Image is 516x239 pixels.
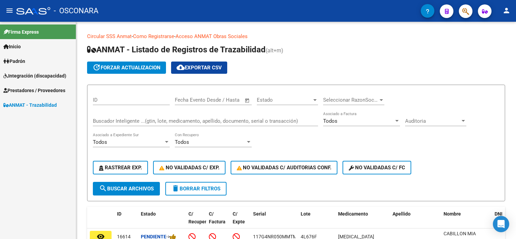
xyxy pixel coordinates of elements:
[117,211,121,217] span: ID
[335,207,390,237] datatable-header-cell: Medicamento
[3,28,39,36] span: Firma Express
[3,101,57,109] span: ANMAT - Trazabilidad
[171,184,180,192] mat-icon: delete
[3,72,66,80] span: Integración (discapacidad)
[171,186,220,192] span: Borrar Filtros
[138,207,186,237] datatable-header-cell: Estado
[237,165,332,171] span: No Validadas c/ Auditorias Conf.
[141,211,156,217] span: Estado
[502,6,511,15] mat-icon: person
[444,211,461,217] span: Nombre
[93,182,160,195] button: Buscar Archivos
[188,211,209,224] span: C/ Recupero
[99,186,154,192] span: Buscar Archivos
[266,47,283,54] span: (alt+m)
[153,161,226,174] button: No Validadas c/ Exp.
[298,207,335,237] datatable-header-cell: Lote
[87,33,132,39] a: Circular SSS Anmat
[171,62,227,74] button: Exportar CSV
[3,57,25,65] span: Padrón
[257,97,312,103] span: Estado
[175,97,202,103] input: Fecha inicio
[133,33,174,39] a: Como Registrarse
[301,211,311,217] span: Lote
[343,161,411,174] button: No validadas c/ FC
[441,207,492,237] datatable-header-cell: Nombre
[186,207,206,237] datatable-header-cell: C/ Recupero
[209,97,242,103] input: Fecha fin
[493,216,509,232] div: Open Intercom Messenger
[165,182,227,195] button: Borrar Filtros
[177,65,222,71] span: Exportar CSV
[159,165,219,171] span: No Validadas c/ Exp.
[206,207,230,237] datatable-header-cell: C/ Factura
[177,63,185,71] mat-icon: cloud_download
[323,118,337,124] span: Todos
[93,63,101,71] mat-icon: update
[233,211,245,224] span: C/ Expte
[495,211,502,217] span: DNI
[390,207,441,237] datatable-header-cell: Apellido
[248,33,311,39] a: Documentacion trazabilidad
[99,165,142,171] span: Rastrear Exp.
[175,139,189,145] span: Todos
[393,211,411,217] span: Apellido
[54,3,98,18] span: - OSCONARA
[5,6,14,15] mat-icon: menu
[405,118,460,124] span: Auditoria
[3,43,21,50] span: Inicio
[93,161,148,174] button: Rastrear Exp.
[250,207,298,237] datatable-header-cell: Serial
[338,211,368,217] span: Medicamento
[253,211,266,217] span: Serial
[209,211,226,224] span: C/ Factura
[93,139,107,145] span: Todos
[87,33,505,40] p: - -
[93,65,161,71] span: forzar actualizacion
[349,165,405,171] span: No validadas c/ FC
[87,62,166,74] button: forzar actualizacion
[244,97,251,104] button: Open calendar
[230,207,250,237] datatable-header-cell: C/ Expte
[3,87,65,94] span: Prestadores / Proveedores
[176,33,248,39] a: Acceso ANMAT Obras Sociales
[231,161,338,174] button: No Validadas c/ Auditorias Conf.
[114,207,138,237] datatable-header-cell: ID
[87,45,266,54] span: ANMAT - Listado de Registros de Trazabilidad
[323,97,378,103] span: Seleccionar RazonSocial
[99,184,107,192] mat-icon: search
